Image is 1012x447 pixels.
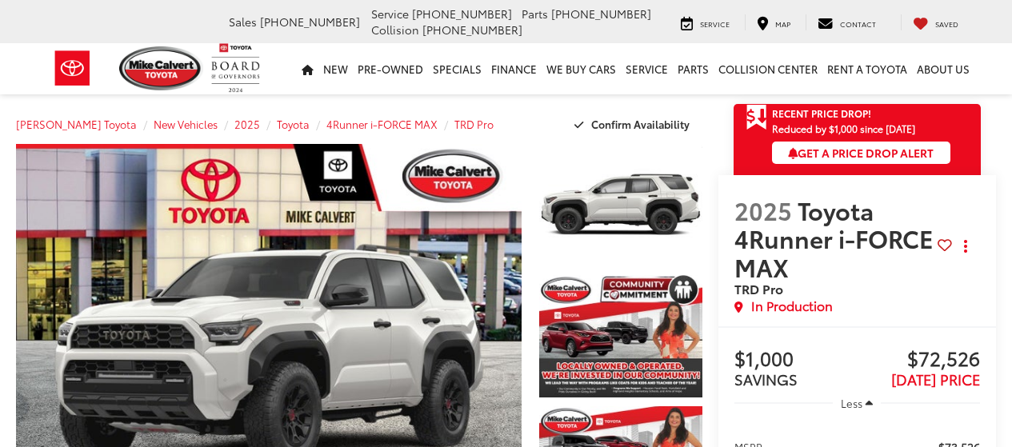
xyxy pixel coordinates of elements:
span: Contact [840,18,876,29]
button: Less [833,389,881,417]
a: Pre-Owned [353,43,428,94]
span: [DATE] PRICE [891,369,980,389]
span: Service [371,6,409,22]
a: New [318,43,353,94]
span: [PHONE_NUMBER] [260,14,360,30]
a: Toyota [277,117,310,131]
a: New Vehicles [154,117,218,131]
button: Confirm Availability [566,110,702,138]
span: Saved [935,18,958,29]
span: $72,526 [857,348,980,372]
a: 2025 [234,117,260,131]
span: Sales [229,14,257,30]
img: Mike Calvert Toyota [119,46,204,90]
span: Reduced by $1,000 since [DATE] [772,123,950,134]
span: dropdown dots [964,240,967,253]
span: SAVINGS [734,369,798,389]
a: WE BUY CARS [542,43,621,94]
img: Toyota [42,42,102,94]
a: TRD Pro [454,117,494,131]
a: Get Price Drop Alert Recent Price Drop! [734,104,981,123]
img: 2025 Toyota 4Runner i-FORCE MAX TRD Pro [538,273,704,398]
a: Specials [428,43,486,94]
span: Toyota 4Runner i-FORCE MAX [734,193,934,283]
span: 2025 [734,193,792,227]
a: Finance [486,43,542,94]
button: Actions [952,232,980,260]
img: 2025 Toyota 4Runner i-FORCE MAX TRD Pro [538,142,704,267]
a: Map [745,14,802,30]
a: Expand Photo 1 [539,144,702,266]
span: Confirm Availability [591,117,690,131]
span: [PHONE_NUMBER] [422,22,522,38]
span: Parts [522,6,548,22]
span: Recent Price Drop! [772,106,871,120]
span: [PHONE_NUMBER] [551,6,651,22]
span: Collision [371,22,419,38]
a: Rent a Toyota [822,43,912,94]
a: Parts [673,43,714,94]
a: [PERSON_NAME] Toyota [16,117,137,131]
a: Service [621,43,673,94]
span: Less [841,396,862,410]
a: Home [297,43,318,94]
a: My Saved Vehicles [901,14,970,30]
span: $1,000 [734,348,858,372]
span: [PHONE_NUMBER] [412,6,512,22]
a: 4Runner i-FORCE MAX [326,117,438,131]
a: Collision Center [714,43,822,94]
a: Expand Photo 2 [539,275,702,397]
span: Get a Price Drop Alert [788,145,934,161]
span: In Production [751,297,833,315]
span: Get Price Drop Alert [746,104,767,131]
span: Service [700,18,730,29]
span: Map [775,18,790,29]
a: Contact [806,14,888,30]
a: About Us [912,43,974,94]
span: TRD Pro [734,279,783,297]
a: Service [669,14,742,30]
